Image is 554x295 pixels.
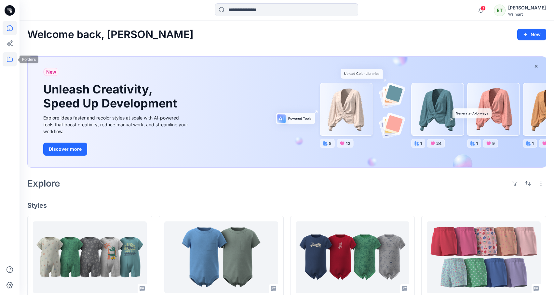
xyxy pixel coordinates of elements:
[427,221,541,293] a: HQ022333_TG PAPERBAG SHORT
[508,12,546,17] div: Walmart
[508,4,546,12] div: [PERSON_NAME]
[296,221,410,293] a: HQ TBD_NBB SS BODYSUIT
[43,114,190,135] div: Explore ideas faster and recolor styles at scale with AI-powered tools that boost creativity, red...
[43,143,190,156] a: Discover more
[33,221,147,293] a: S26400272 ROMPER NO Pocket
[27,202,546,209] h4: Styles
[480,6,486,11] span: 3
[517,29,546,40] button: New
[43,143,87,156] button: Discover more
[494,5,506,16] div: ET
[27,178,60,189] h2: Explore
[43,82,180,110] h1: Unleash Creativity, Speed Up Development
[164,221,278,293] a: HQ TBD NBB SS BODYSIT 08.20.25
[27,29,194,41] h2: Welcome back, [PERSON_NAME]
[46,68,56,76] span: New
